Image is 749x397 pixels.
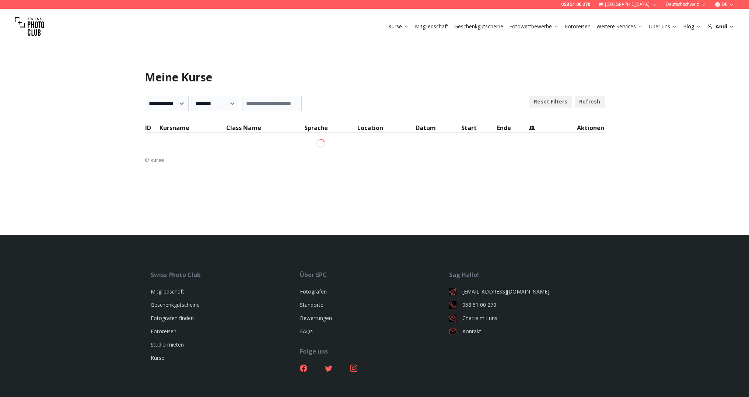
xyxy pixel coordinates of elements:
[159,123,226,133] th: Kursname
[151,315,194,322] a: Fotografen finden
[300,288,327,295] a: Fotografen
[561,1,590,7] a: 058 51 00 270
[449,270,598,279] div: Sag Hallo!
[151,288,184,295] a: Mitgliedschaft
[226,123,304,133] th: Class Name
[357,123,415,133] th: Location
[596,23,643,30] a: Weitere Services
[543,123,604,133] th: Aktionen
[451,21,506,32] button: Geschenkgutscheine
[449,315,598,322] a: Chatte mit uns
[461,123,496,133] th: Start
[562,21,594,32] button: Fotoreisen
[449,288,598,295] a: [EMAIL_ADDRESS][DOMAIN_NAME]
[388,23,409,30] a: Kurse
[15,12,44,41] img: Swiss photo club
[145,123,159,133] th: ID
[497,123,529,133] th: Ende
[649,23,677,30] a: Über uns
[683,23,701,30] a: Blog
[300,328,313,335] a: FAQs
[454,23,503,30] a: Geschenkgutscheine
[415,123,461,133] th: Datum
[594,21,646,32] button: Weitere Services
[151,341,184,348] a: Studio mieten
[449,301,598,309] a: 058 51 00 270
[151,301,200,308] a: Geschenkgutscheine
[509,23,559,30] a: Fotowettbewerbe
[646,21,680,32] button: Über uns
[506,21,562,32] button: Fotowettbewerbe
[575,96,605,108] button: Refresh
[145,157,164,163] b: 0 / kurse
[565,23,591,30] a: Fotoreisen
[412,21,451,32] button: Mitgliedschaft
[707,23,734,30] div: Andi
[534,98,567,105] b: Reset Filters
[304,123,357,133] th: Sprache
[449,328,598,335] a: Kontakt
[151,270,300,279] div: Swiss Photo Club
[415,23,448,30] a: Mitgliedschaft
[151,328,176,335] a: Fotoreisen
[385,21,412,32] button: Kurse
[300,347,449,356] div: Folge uns
[300,270,449,279] div: Über SPC
[680,21,704,32] button: Blog
[151,354,164,361] a: Kurse
[529,96,572,108] button: Reset Filters
[300,315,332,322] a: Bewertungen
[300,301,323,308] a: Standorte
[145,71,605,84] h1: Meine Kurse
[579,98,600,105] b: Refresh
